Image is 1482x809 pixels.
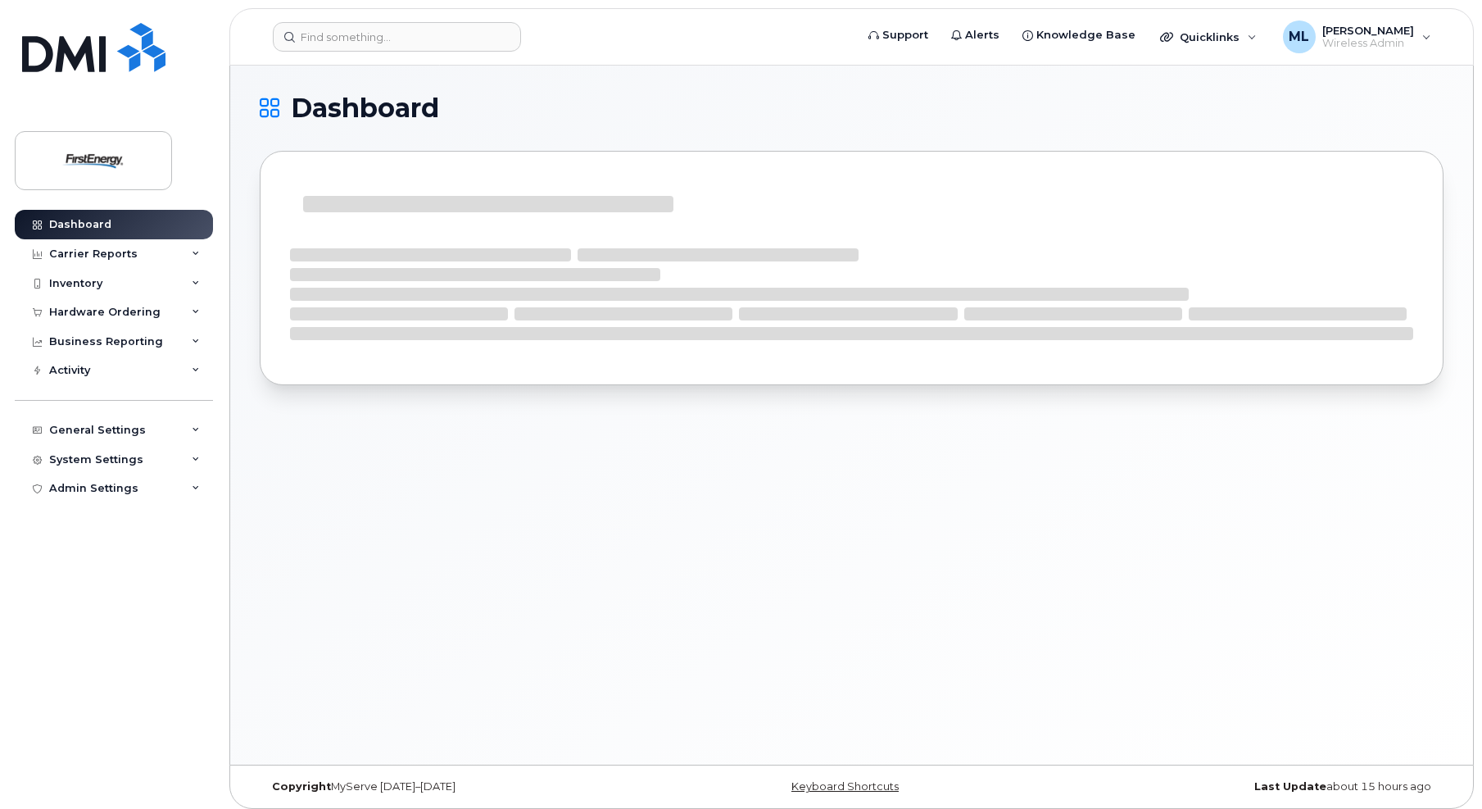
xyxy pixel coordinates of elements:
strong: Last Update [1254,780,1326,793]
div: MyServe [DATE]–[DATE] [260,780,655,793]
a: Keyboard Shortcuts [791,780,899,793]
span: Dashboard [291,96,439,120]
div: about 15 hours ago [1049,780,1443,793]
strong: Copyright [272,780,331,793]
